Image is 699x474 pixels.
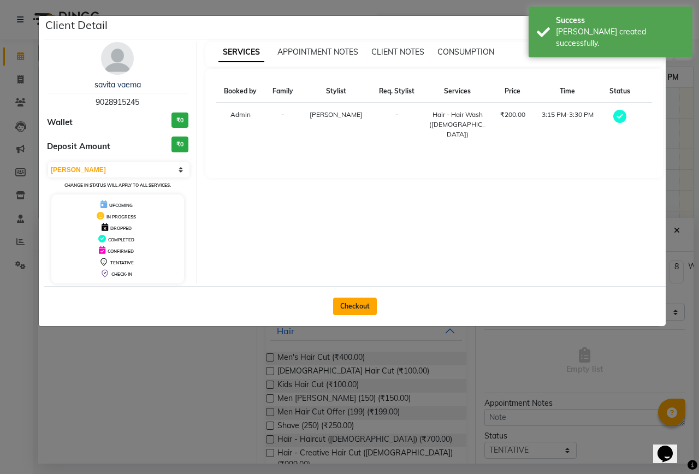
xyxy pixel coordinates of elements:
[371,47,424,57] span: CLIENT NOTES
[216,80,265,103] th: Booked by
[265,80,301,103] th: Family
[101,42,134,75] img: avatar
[64,182,171,188] small: Change in status will apply to all services.
[171,137,188,152] h3: ₹0
[556,15,684,26] div: Success
[108,237,134,242] span: COMPLETED
[493,80,533,103] th: Price
[423,80,493,103] th: Services
[45,17,108,33] h5: Client Detail
[602,80,638,103] th: Status
[110,226,132,231] span: DROPPED
[437,47,494,57] span: CONSUMPTION
[108,248,134,254] span: CONFIRMED
[96,97,139,107] span: 9028915245
[47,140,110,153] span: Deposit Amount
[94,80,141,90] a: savita vaema
[429,110,486,139] div: Hair - Hair Wash ([DEMOGRAPHIC_DATA])
[47,116,73,129] span: Wallet
[533,80,602,103] th: Time
[277,47,358,57] span: APPOINTMENT NOTES
[556,26,684,49] div: Bill created successfully.
[653,430,688,463] iframe: chat widget
[310,110,363,118] span: [PERSON_NAME]
[265,103,301,146] td: -
[301,80,371,103] th: Stylist
[218,43,264,62] span: SERVICES
[109,203,133,208] span: UPCOMING
[533,103,602,146] td: 3:15 PM-3:30 PM
[110,260,134,265] span: TENTATIVE
[106,214,136,220] span: IN PROGRESS
[371,103,423,146] td: -
[111,271,132,277] span: CHECK-IN
[333,298,377,315] button: Checkout
[371,80,423,103] th: Req. Stylist
[216,103,265,146] td: Admin
[171,112,188,128] h3: ₹0
[499,110,526,120] div: ₹200.00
